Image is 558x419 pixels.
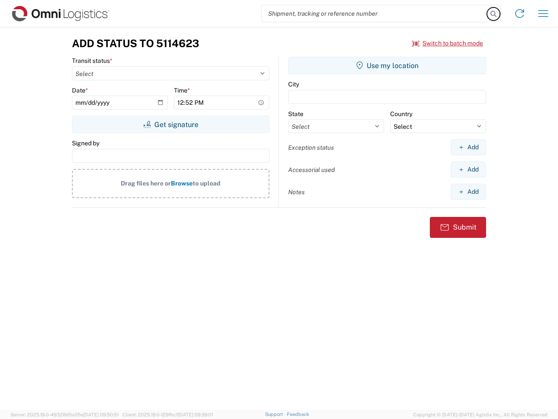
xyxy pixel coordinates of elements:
[121,180,171,187] span: Drag files here or
[413,411,548,419] span: Copyright © [DATE]-[DATE] Agistix Inc., All Rights Reserved
[451,139,486,155] button: Add
[10,412,119,417] span: Server: 2025.19.0-49328d0a35e
[288,57,486,74] button: Use my location
[265,412,287,417] a: Support
[262,5,487,22] input: Shipment, tracking or reference number
[287,412,309,417] a: Feedback
[288,166,335,174] label: Accessorial used
[288,80,299,88] label: City
[412,36,483,51] button: Switch to batch mode
[83,412,119,417] span: [DATE] 09:50:51
[390,110,412,118] label: Country
[288,110,303,118] label: State
[451,184,486,200] button: Add
[288,144,334,151] label: Exception status
[72,86,88,94] label: Date
[72,139,99,147] label: Signed by
[171,180,193,187] span: Browse
[288,188,305,196] label: Notes
[178,412,213,417] span: [DATE] 09:39:01
[451,161,486,178] button: Add
[174,86,190,94] label: Time
[193,180,221,187] span: to upload
[72,57,112,65] label: Transit status
[430,217,486,238] button: Submit
[122,412,213,417] span: Client: 2025.19.0-129fbcf
[72,116,269,133] button: Get signature
[72,37,199,50] h3: Add Status to 5114623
